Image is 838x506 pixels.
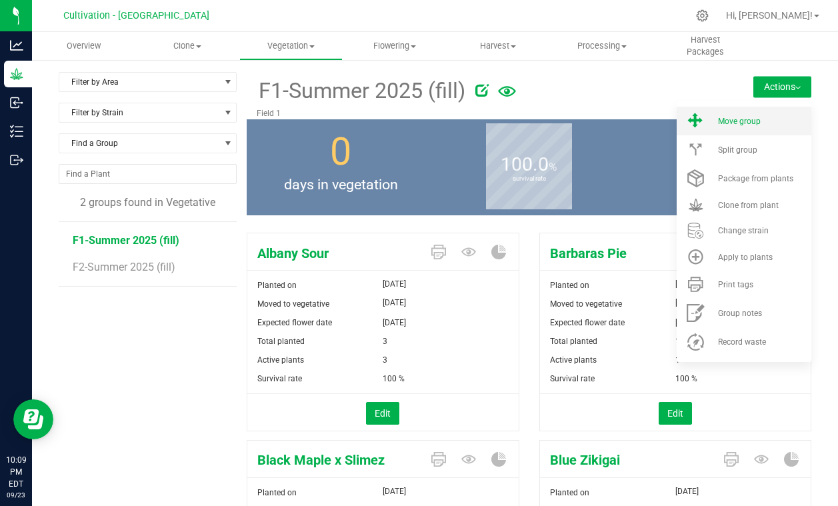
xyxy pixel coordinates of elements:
[247,450,421,470] span: Black Maple x Slimez
[550,374,595,383] span: Survival rate
[675,351,680,369] span: 1
[59,134,219,153] span: Find a Group
[655,34,757,58] span: Harvest Packages
[550,281,589,290] span: Planted on
[49,40,119,52] span: Overview
[73,261,175,273] span: F2-Summer 2025 (fill)
[550,488,589,497] span: Planted on
[247,174,435,195] span: days in vegetation
[383,351,387,369] span: 3
[257,337,305,346] span: Total planted
[550,299,622,309] span: Moved to vegetative
[257,318,332,327] span: Expected flower date
[675,332,680,351] span: 1
[718,309,762,318] span: Group notes
[257,299,329,309] span: Moved to vegetative
[447,32,550,60] a: Harvest
[694,9,711,22] div: Manage settings
[239,32,343,60] a: Vegetation
[63,10,209,21] span: Cultivation - [GEOGRAPHIC_DATA]
[540,450,714,470] span: Blue Zikigai
[753,76,811,97] button: Actions
[219,73,236,91] span: select
[623,174,811,195] span: total plants
[59,73,219,91] span: Filter by Area
[675,369,697,388] span: 100 %
[343,40,445,52] span: Flowering
[10,96,23,109] inline-svg: Inbound
[550,318,625,327] span: Expected flower date
[330,129,351,174] span: 0
[10,67,23,81] inline-svg: Grow
[59,195,237,211] div: 2 groups found in Vegetative
[257,281,297,290] span: Planted on
[383,276,406,292] span: [DATE]
[718,226,769,235] span: Change strain
[257,355,304,365] span: Active plants
[447,40,549,52] span: Harvest
[718,201,779,210] span: Clone from plant
[383,295,406,311] span: [DATE]
[240,40,342,52] span: Vegetation
[675,483,699,499] span: [DATE]
[73,234,179,247] span: F1-Summer 2025 (fill)
[6,454,26,490] p: 10:09 PM EDT
[550,337,597,346] span: Total planted
[10,153,23,167] inline-svg: Outbound
[383,483,406,499] span: [DATE]
[257,374,302,383] span: Survival rate
[675,276,699,292] span: [DATE]
[257,488,297,497] span: Planted on
[10,39,23,52] inline-svg: Analytics
[6,490,26,500] p: 09/23
[726,10,813,21] span: Hi, [PERSON_NAME]!
[32,32,135,60] a: Overview
[257,107,707,119] p: Field 1
[383,313,406,332] span: [DATE]
[654,32,757,60] a: Harvest Packages
[59,103,219,122] span: Filter by Strain
[445,119,613,215] group-info-box: Survival rate
[383,369,405,388] span: 100 %
[675,295,699,311] span: [DATE]
[136,40,238,52] span: Clone
[540,243,714,263] span: Barbaras Pie
[633,119,801,215] group-info-box: Total number of plants
[718,337,766,347] span: Record waste
[10,125,23,138] inline-svg: Inventory
[718,117,761,126] span: Move group
[550,32,653,60] a: Processing
[257,119,425,215] group-info-box: Days in vegetation
[551,40,653,52] span: Processing
[383,332,387,351] span: 3
[247,243,421,263] span: Albany Sour
[718,174,793,183] span: Package from plants
[486,119,572,238] b: survival rate
[675,313,699,332] span: [DATE]
[257,75,465,107] span: F1-Summer 2025 (fill)
[550,355,597,365] span: Active plants
[718,253,773,262] span: Apply to plants
[718,145,757,155] span: Split group
[343,32,446,60] a: Flowering
[718,280,753,289] span: Print tags
[366,402,399,425] button: Edit
[13,399,53,439] iframe: Resource center
[135,32,239,60] a: Clone
[659,402,692,425] button: Edit
[59,165,236,183] input: NO DATA FOUND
